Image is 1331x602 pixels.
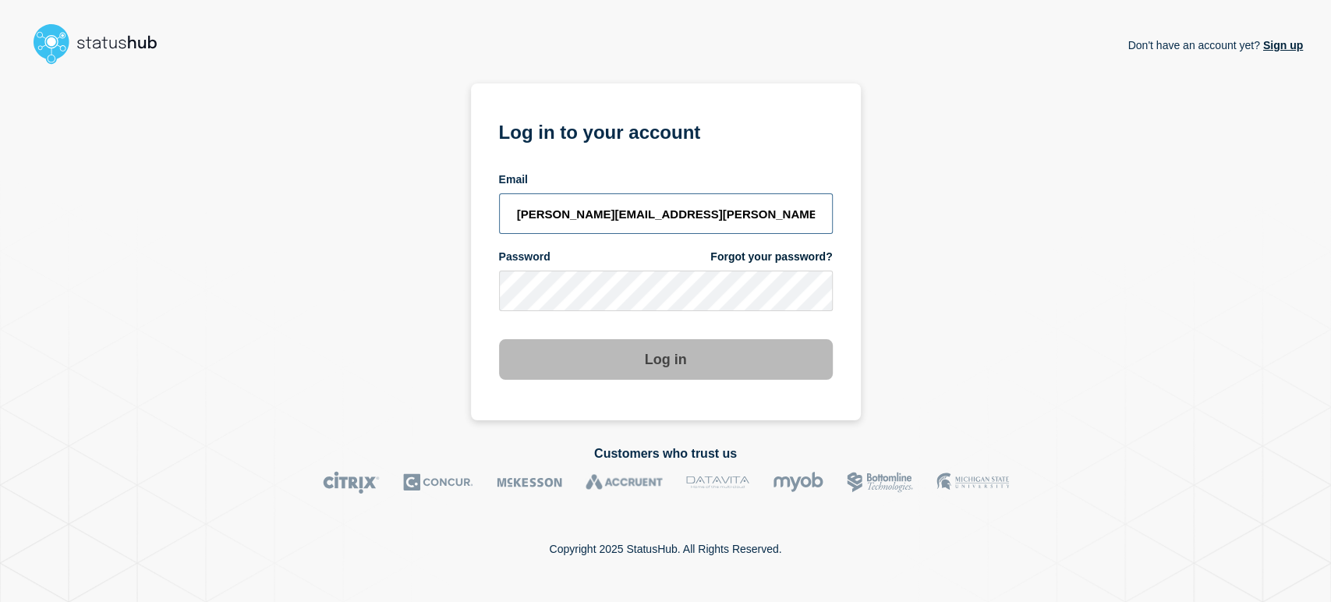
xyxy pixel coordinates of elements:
img: Citrix logo [323,471,380,494]
a: Forgot your password? [710,250,832,264]
span: Email [499,172,528,187]
img: DataVita logo [686,471,749,494]
img: McKesson logo [497,471,562,494]
h1: Log in to your account [499,116,833,145]
a: Sign up [1260,39,1303,51]
h2: Customers who trust us [28,447,1303,461]
img: Concur logo [403,471,473,494]
img: MSU logo [936,471,1009,494]
img: StatusHub logo [28,19,176,69]
span: Password [499,250,550,264]
img: Bottomline logo [847,471,913,494]
input: password input [499,271,833,311]
img: Accruent logo [586,471,663,494]
p: Copyright 2025 StatusHub. All Rights Reserved. [549,543,781,555]
button: Log in [499,339,833,380]
p: Don't have an account yet? [1127,27,1303,64]
img: myob logo [773,471,823,494]
input: email input [499,193,833,234]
